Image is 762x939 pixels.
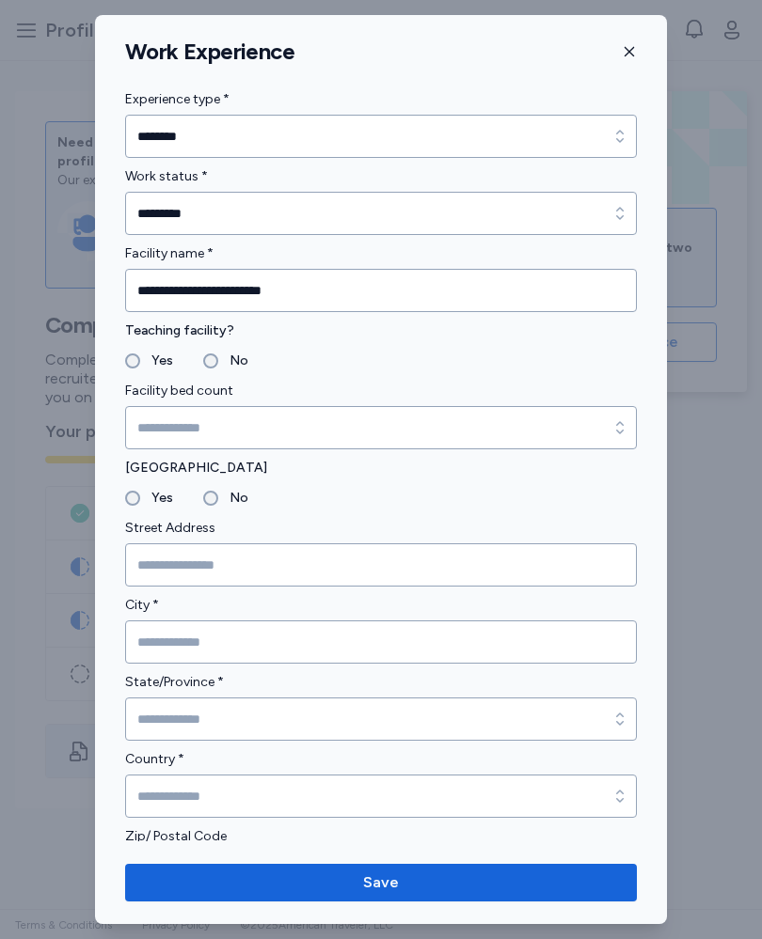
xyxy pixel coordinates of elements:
[125,825,637,848] label: Zip/ Postal Code
[125,748,637,771] label: Country *
[125,269,637,312] input: Facility name *
[140,487,173,509] label: Yes
[125,38,294,66] h1: Work Experience
[125,543,637,587] input: Street Address
[125,864,637,901] button: Save
[218,487,248,509] label: No
[363,871,399,894] span: Save
[125,671,637,694] label: State/Province *
[125,594,637,617] label: City *
[140,350,173,372] label: Yes
[125,320,637,342] label: Teaching facility?
[125,165,637,188] label: Work status *
[125,457,637,479] label: [GEOGRAPHIC_DATA]
[125,517,637,540] label: Street Address
[125,620,637,664] input: City *
[125,380,637,402] label: Facility bed count
[125,88,637,111] label: Experience type *
[125,243,637,265] label: Facility name *
[218,350,248,372] label: No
